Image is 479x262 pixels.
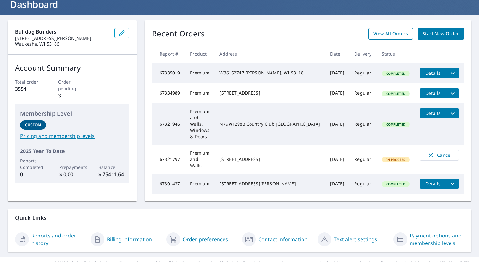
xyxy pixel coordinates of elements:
p: Balance [98,164,124,171]
p: Reports Completed [20,157,46,171]
button: filesDropdownBtn-67334989 [446,88,459,98]
th: Product [185,45,214,63]
p: 0 [20,171,46,178]
th: Address [214,45,325,63]
td: [DATE] [325,174,349,194]
button: detailsBtn-67301437 [420,179,446,189]
td: Regular [349,103,376,145]
span: Completed [382,122,409,127]
p: 3 [58,92,87,99]
span: Details [424,181,442,187]
p: [STREET_ADDRESS][PERSON_NAME] [15,35,109,41]
td: Regular [349,145,376,174]
td: Regular [349,63,376,83]
button: filesDropdownBtn-67301437 [446,179,459,189]
p: 2025 Year To Date [20,147,124,155]
td: Premium and Walls [185,145,214,174]
p: $ 0.00 [59,171,85,178]
td: Regular [349,174,376,194]
p: 3554 [15,85,44,93]
div: N79W12983 Country Club [GEOGRAPHIC_DATA] [219,121,320,127]
p: Order pending [58,79,87,92]
th: Report # [152,45,185,63]
p: Recent Orders [152,28,205,40]
a: Billing information [107,236,152,243]
div: [STREET_ADDRESS][PERSON_NAME] [219,181,320,187]
p: Custom [25,122,41,128]
a: Order preferences [183,236,228,243]
button: filesDropdownBtn-67335019 [446,68,459,78]
span: Details [424,110,442,116]
td: 67335019 [152,63,185,83]
a: Text alert settings [334,236,377,243]
td: Premium [185,174,214,194]
span: View All Orders [373,30,408,38]
a: Contact information [258,236,308,243]
span: Completed [382,182,409,186]
td: 67321946 [152,103,185,145]
span: Details [424,90,442,96]
span: Start New Order [423,30,459,38]
td: Regular [349,83,376,103]
th: Status [377,45,415,63]
td: 67334989 [152,83,185,103]
button: Cancel [420,150,459,161]
span: In Process [382,157,409,162]
td: [DATE] [325,83,349,103]
td: 67321797 [152,145,185,174]
td: [DATE] [325,145,349,174]
div: [STREET_ADDRESS] [219,156,320,162]
td: Premium and Walls, Windows & Doors [185,103,214,145]
td: Premium [185,63,214,83]
button: filesDropdownBtn-67321946 [446,108,459,118]
span: Details [424,70,442,76]
a: Reports and order history [31,232,86,247]
p: Quick Links [15,214,464,222]
td: 67301437 [152,174,185,194]
a: Start New Order [418,28,464,40]
div: [STREET_ADDRESS] [219,90,320,96]
p: Prepayments [59,164,85,171]
a: View All Orders [368,28,413,40]
p: Bulldog Builders [15,28,109,35]
span: Completed [382,71,409,76]
th: Date [325,45,349,63]
div: W361S2747 [PERSON_NAME], WI 53118 [219,70,320,76]
a: Payment options and membership levels [410,232,464,247]
p: Waukesha, WI 53186 [15,41,109,47]
button: detailsBtn-67335019 [420,68,446,78]
th: Delivery [349,45,376,63]
p: Account Summary [15,62,129,74]
a: Pricing and membership levels [20,132,124,140]
td: Premium [185,83,214,103]
p: Membership Level [20,109,124,118]
button: detailsBtn-67334989 [420,88,446,98]
p: $ 75411.64 [98,171,124,178]
span: Completed [382,91,409,96]
td: [DATE] [325,63,349,83]
button: detailsBtn-67321946 [420,108,446,118]
p: Total order [15,79,44,85]
span: Cancel [426,151,452,159]
td: [DATE] [325,103,349,145]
